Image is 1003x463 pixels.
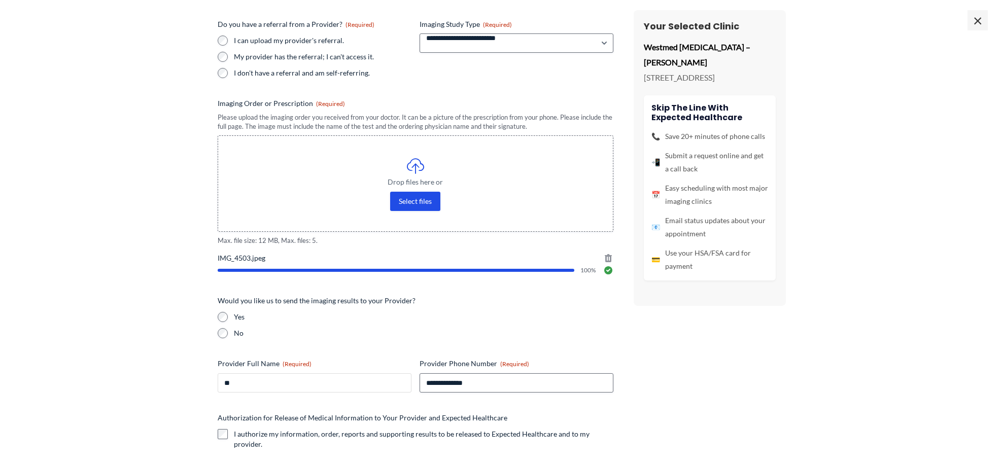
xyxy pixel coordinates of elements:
[218,413,507,423] legend: Authorization for Release of Medical Information to Your Provider and Expected Healthcare
[644,40,776,69] p: Westmed [MEDICAL_DATA] – [PERSON_NAME]
[651,214,768,240] li: Email status updates about your appointment
[218,359,411,369] label: Provider Full Name
[238,179,593,186] span: Drop files here or
[218,253,613,263] span: IMG_4503.jpeg
[218,113,613,131] div: Please upload the imaging order you received from your doctor. It can be a picture of the prescri...
[218,98,613,109] label: Imaging Order or Prescription
[234,328,613,338] label: No
[234,35,411,46] label: I can upload my provider's referral.
[651,253,660,266] span: 💳
[316,100,345,108] span: (Required)
[218,296,416,306] legend: Would you like us to send the imaging results to your Provider?
[218,236,613,245] span: Max. file size: 12 MB, Max. files: 5.
[500,360,529,368] span: (Required)
[234,429,613,449] label: I authorize my information, order, reports and supporting results to be released to Expected Heal...
[651,246,768,273] li: Use your HSA/FSA card for payment
[967,10,988,30] span: ×
[420,19,613,29] label: Imaging Study Type
[218,19,374,29] legend: Do you have a referral from a Provider?
[651,156,660,169] span: 📲
[580,267,597,273] span: 100%
[651,221,660,234] span: 📧
[651,188,660,201] span: 📅
[651,103,768,122] h4: Skip the line with Expected Healthcare
[345,21,374,28] span: (Required)
[234,312,613,322] label: Yes
[651,182,768,208] li: Easy scheduling with most major imaging clinics
[420,359,613,369] label: Provider Phone Number
[483,21,512,28] span: (Required)
[644,20,776,32] h3: Your Selected Clinic
[651,130,660,143] span: 📞
[234,68,411,78] label: I don't have a referral and am self-referring.
[283,360,312,368] span: (Required)
[234,52,411,62] label: My provider has the referral; I can't access it.
[390,192,440,211] button: select files, imaging order or prescription (required)
[651,149,768,175] li: Submit a request online and get a call back
[644,70,776,85] p: [STREET_ADDRESS]
[651,130,768,143] li: Save 20+ minutes of phone calls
